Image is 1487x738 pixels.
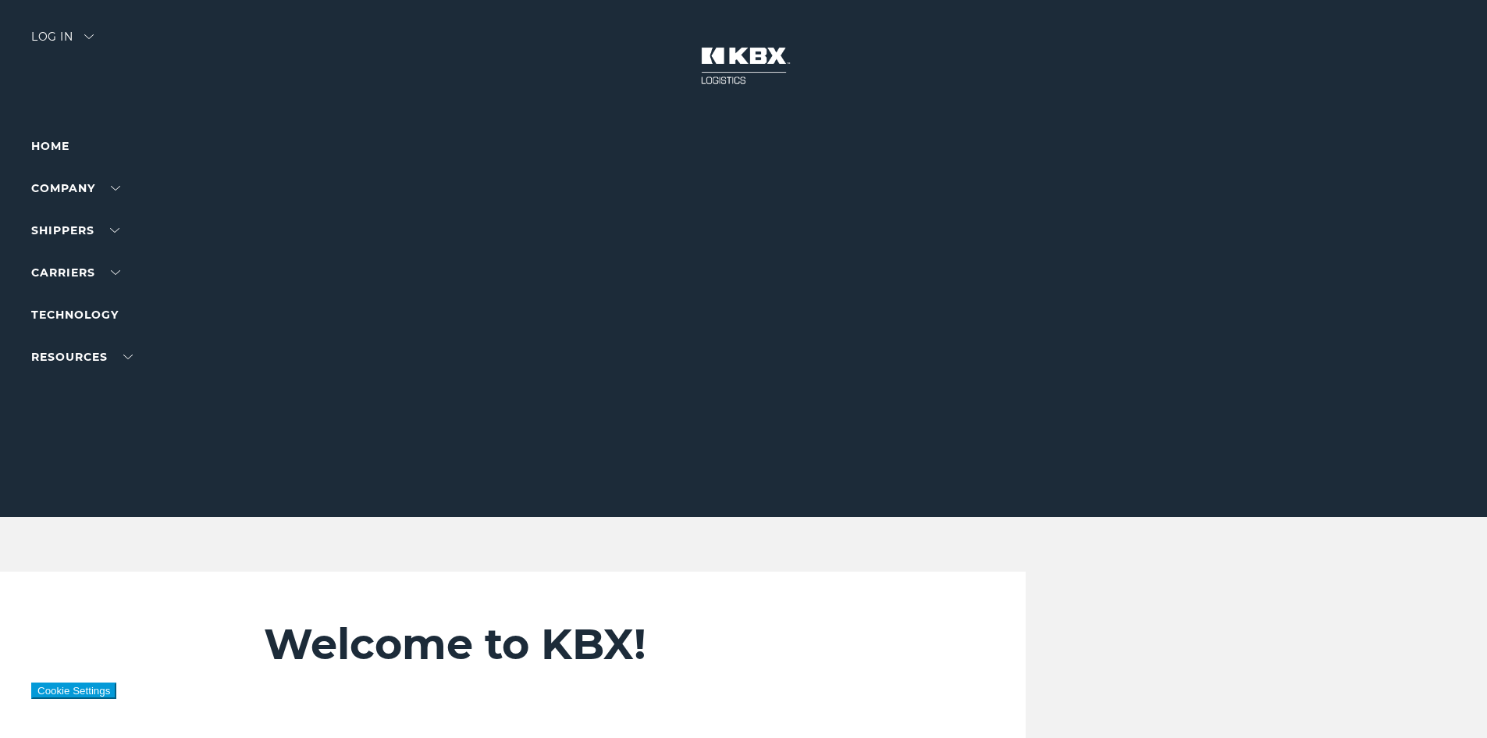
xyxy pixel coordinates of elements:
[31,223,119,237] a: SHIPPERS
[31,308,119,322] a: Technology
[31,139,69,153] a: Home
[31,266,120,280] a: Carriers
[31,350,133,364] a: RESOURCES
[31,31,94,54] div: Log in
[31,181,120,195] a: Company
[264,619,933,670] h2: Welcome to KBX!
[685,31,802,100] img: kbx logo
[31,683,116,699] button: Cookie Settings
[84,34,94,39] img: arrow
